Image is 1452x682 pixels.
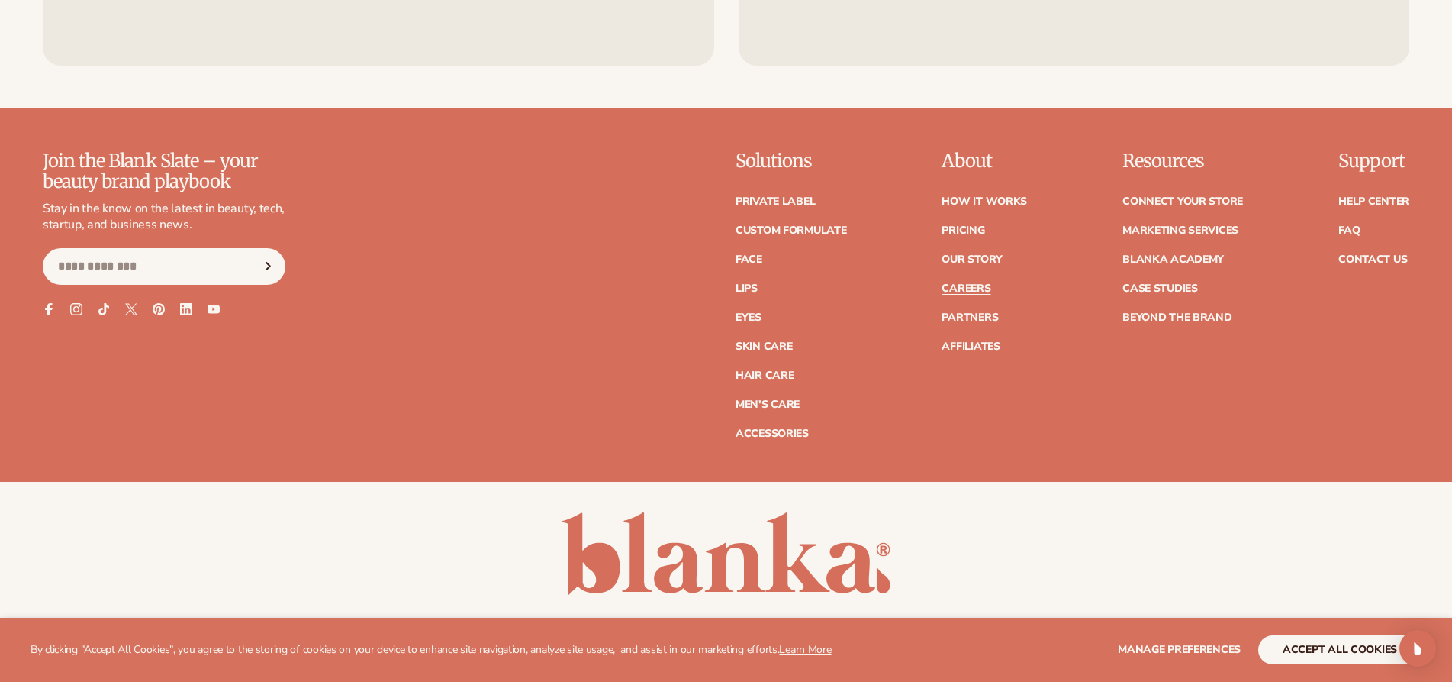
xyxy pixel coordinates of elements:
a: Private label [736,196,815,207]
p: About [942,151,1027,171]
a: Men's Care [736,399,800,410]
a: Blanka Academy [1122,254,1224,265]
a: FAQ [1338,225,1360,236]
button: accept all cookies [1258,635,1421,664]
p: Join the Blank Slate – your beauty brand playbook [43,151,285,192]
a: Connect your store [1122,196,1243,207]
a: Partners [942,312,998,323]
a: Beyond the brand [1122,312,1232,323]
a: Our Story [942,254,1002,265]
a: Affiliates [942,341,1000,352]
a: Help Center [1338,196,1409,207]
a: Pricing [942,225,984,236]
a: Eyes [736,312,761,323]
a: Skin Care [736,341,792,352]
a: Case Studies [1122,283,1198,294]
p: Support [1338,151,1409,171]
div: Open Intercom Messenger [1399,630,1436,667]
a: Face [736,254,762,265]
p: Resources [1122,151,1243,171]
button: Manage preferences [1118,635,1241,664]
p: Solutions [736,151,847,171]
p: By clicking "Accept All Cookies", you agree to the storing of cookies on your device to enhance s... [31,644,832,657]
a: Accessories [736,428,809,439]
button: Subscribe [251,248,285,285]
a: Contact Us [1338,254,1407,265]
a: Custom formulate [736,225,847,236]
a: Learn More [779,642,831,657]
a: Hair Care [736,370,794,381]
p: Stay in the know on the latest in beauty, tech, startup, and business news. [43,201,285,233]
a: Lips [736,283,758,294]
span: Manage preferences [1118,642,1241,657]
a: Marketing services [1122,225,1238,236]
a: How It Works [942,196,1027,207]
a: Careers [942,283,990,294]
